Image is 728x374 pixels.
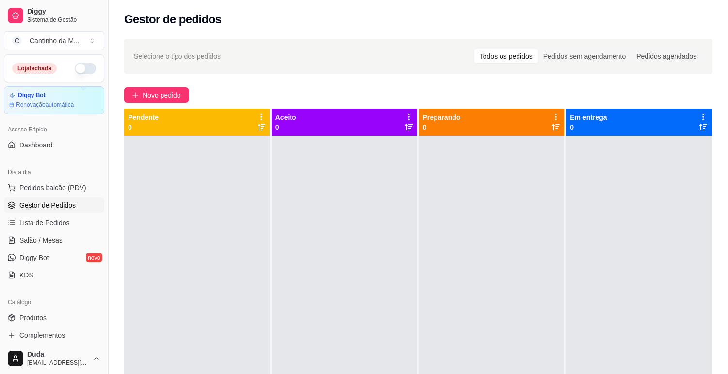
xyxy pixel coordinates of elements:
a: KDS [4,267,104,283]
a: Complementos [4,327,104,343]
button: Duda[EMAIL_ADDRESS][DOMAIN_NAME] [4,347,104,370]
a: Diggy Botnovo [4,250,104,265]
span: Pedidos balcão (PDV) [19,183,86,193]
span: Produtos [19,313,47,323]
span: Sistema de Gestão [27,16,100,24]
button: Pedidos balcão (PDV) [4,180,104,195]
a: Diggy BotRenovaçãoautomática [4,86,104,114]
button: Novo pedido [124,87,189,103]
h2: Gestor de pedidos [124,12,222,27]
p: 0 [128,122,159,132]
a: Lista de Pedidos [4,215,104,230]
div: Todos os pedidos [474,49,538,63]
div: Acesso Rápido [4,122,104,137]
span: Duda [27,350,89,359]
a: DiggySistema de Gestão [4,4,104,27]
div: Pedidos agendados [631,49,702,63]
a: Salão / Mesas [4,232,104,248]
p: Pendente [128,113,159,122]
p: 0 [423,122,461,132]
span: [EMAIL_ADDRESS][DOMAIN_NAME] [27,359,89,367]
span: Diggy [27,7,100,16]
span: Selecione o tipo dos pedidos [134,51,221,62]
div: Catálogo [4,294,104,310]
span: Gestor de Pedidos [19,200,76,210]
span: Lista de Pedidos [19,218,70,228]
button: Select a team [4,31,104,50]
a: Dashboard [4,137,104,153]
p: 0 [570,122,607,132]
span: KDS [19,270,33,280]
button: Alterar Status [75,63,96,74]
a: Produtos [4,310,104,325]
div: Pedidos sem agendamento [538,49,631,63]
span: plus [132,92,139,98]
span: Salão / Mesas [19,235,63,245]
span: Novo pedido [143,90,181,100]
span: Complementos [19,330,65,340]
span: C [12,36,22,46]
article: Renovação automática [16,101,74,109]
p: Em entrega [570,113,607,122]
div: Loja fechada [12,63,57,74]
span: Diggy Bot [19,253,49,262]
p: 0 [275,122,296,132]
a: Gestor de Pedidos [4,197,104,213]
span: Dashboard [19,140,53,150]
article: Diggy Bot [18,92,46,99]
div: Dia a dia [4,164,104,180]
p: Aceito [275,113,296,122]
div: Cantinho da M ... [30,36,80,46]
p: Preparando [423,113,461,122]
